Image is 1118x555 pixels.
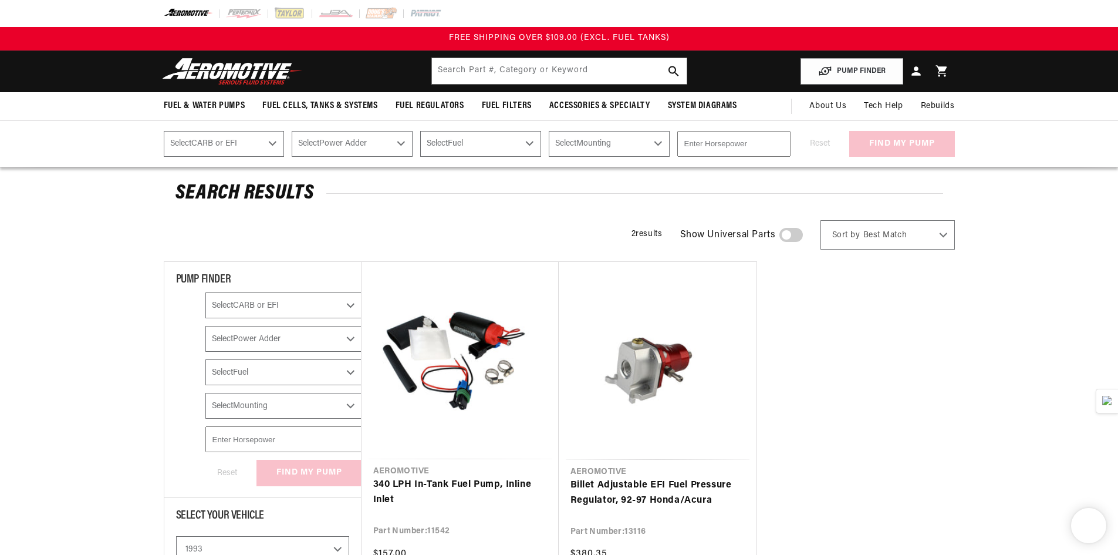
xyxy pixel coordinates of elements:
span: Sort by [832,230,860,241]
summary: Fuel Regulators [387,92,473,120]
summary: System Diagrams [659,92,746,120]
span: Tech Help [864,100,903,113]
select: Fuel [205,359,362,385]
span: Show Universal Parts [680,228,776,243]
select: CARB or EFI [164,131,285,157]
select: Mounting [205,393,362,419]
select: Sort by [820,220,955,250]
span: Accessories & Specialty [549,100,650,112]
img: Detect Auto [1102,396,1113,406]
summary: Fuel & Water Pumps [155,92,254,120]
a: Billet Adjustable EFI Fuel Pressure Regulator, 92-97 Honda/Acura [570,478,745,508]
select: Mounting [549,131,670,157]
summary: Fuel Filters [473,92,541,120]
a: About Us [800,92,855,120]
span: Rebuilds [921,100,955,113]
select: Power Adder [292,131,413,157]
span: Fuel & Water Pumps [164,100,245,112]
button: search button [661,58,687,84]
summary: Rebuilds [912,92,964,120]
summary: Tech Help [855,92,911,120]
span: Fuel Cells, Tanks & Systems [262,100,377,112]
button: PUMP FINDER [800,58,903,85]
select: CARB or EFI [205,292,362,318]
input: Search by Part Number, Category or Keyword [432,58,687,84]
span: 2 results [631,230,663,238]
a: 340 LPH In-Tank Fuel Pump, Inline Inlet [373,477,547,507]
input: Enter Horsepower [677,131,791,157]
select: Power Adder [205,326,362,352]
span: FREE SHIPPING OVER $109.00 (EXCL. FUEL TANKS) [449,33,670,42]
h2: Search Results [175,184,943,203]
summary: Accessories & Specialty [541,92,659,120]
div: Select Your Vehicle [176,510,349,524]
select: Fuel [420,131,541,157]
input: Enter Horsepower [205,426,362,452]
span: Fuel Filters [482,100,532,112]
span: System Diagrams [668,100,737,112]
span: PUMP FINDER [176,274,231,285]
span: About Us [809,102,846,110]
span: Fuel Regulators [396,100,464,112]
summary: Fuel Cells, Tanks & Systems [254,92,386,120]
img: Aeromotive [159,58,306,85]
